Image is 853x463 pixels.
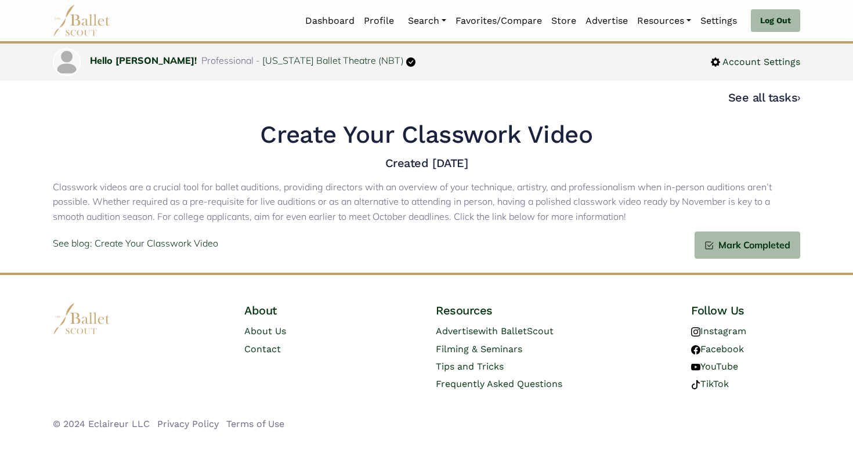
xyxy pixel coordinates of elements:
[244,303,353,318] h4: About
[691,303,800,318] h4: Follow Us
[53,119,800,151] h1: Create Your Classwork Video
[244,325,286,337] a: About Us
[797,90,800,104] code: ›
[301,9,359,33] a: Dashboard
[436,378,562,389] a: Frequently Asked Questions
[632,9,696,33] a: Resources
[691,345,700,355] img: facebook logo
[90,55,197,66] a: Hello [PERSON_NAME]!
[53,180,800,225] p: Classwork videos are a crucial tool for ballet auditions, providing directors with an overview of...
[53,236,218,251] a: See blog: Create Your Classwork Video
[256,55,260,66] span: -
[728,91,800,104] a: See all tasks›
[54,49,79,75] img: profile picture
[581,9,632,33] a: Advertise
[478,325,554,337] span: with BalletScout
[359,9,399,33] a: Profile
[262,55,404,66] a: [US_STATE] Ballet Theatre (NBT)
[696,9,742,33] a: Settings
[436,343,522,355] a: Filming & Seminars
[157,418,219,429] a: Privacy Policy
[691,380,700,389] img: tiktok logo
[691,361,738,372] a: YouTube
[436,361,504,372] a: Tips and Tricks
[201,55,254,66] span: Professional
[53,417,150,432] li: © 2024 Eclaireur LLC
[436,325,554,337] a: Advertisewith BalletScout
[695,231,800,259] a: Mark Completed
[691,327,700,337] img: instagram logo
[403,9,451,33] a: Search
[711,55,800,70] a: Account Settings
[244,343,281,355] a: Contact
[691,343,744,355] a: Facebook
[451,9,547,33] a: Favorites/Compare
[53,303,111,335] img: logo
[720,55,800,70] span: Account Settings
[436,303,609,318] h4: Resources
[691,363,700,372] img: youtube logo
[751,9,800,32] a: Log Out
[691,325,746,337] a: Instagram
[691,378,729,389] a: TikTok
[547,9,581,33] a: Store
[53,155,800,171] h4: Created [DATE]
[226,418,284,429] a: Terms of Use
